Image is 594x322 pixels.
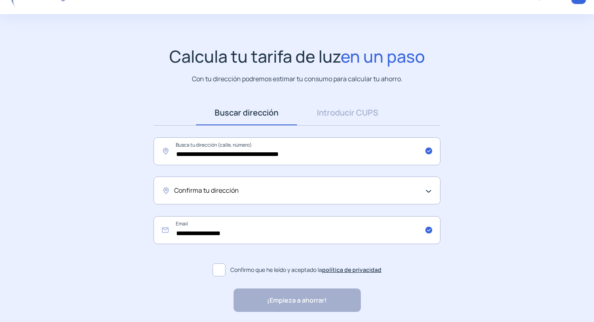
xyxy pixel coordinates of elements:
h1: Calcula tu tarifa de luz [169,46,425,66]
p: Con tu dirección podremos estimar tu consumo para calcular tu ahorro. [192,74,402,84]
span: en un paso [341,45,425,67]
a: Buscar dirección [196,100,297,125]
a: Introducir CUPS [297,100,398,125]
span: Confirmo que he leído y aceptado la [230,265,381,274]
a: política de privacidad [322,266,381,274]
span: Confirma tu dirección [174,185,239,196]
